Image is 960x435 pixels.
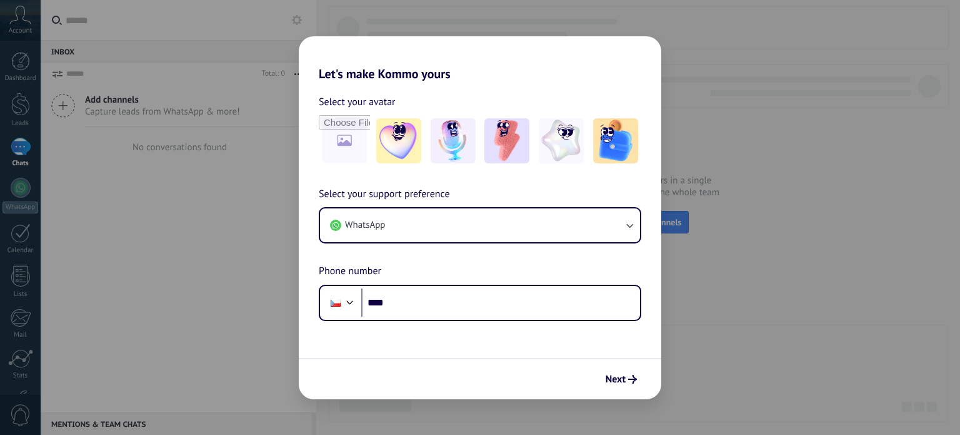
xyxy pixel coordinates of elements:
[319,94,396,110] span: Select your avatar
[319,187,450,203] span: Select your support preference
[345,219,385,232] span: WhatsApp
[606,375,626,384] span: Next
[600,369,642,390] button: Next
[324,290,347,316] div: Czech Republic: + 420
[299,36,661,81] h2: Let's make Kommo yours
[593,118,638,163] img: -5.jpeg
[539,118,584,163] img: -4.jpeg
[319,264,381,280] span: Phone number
[431,118,476,163] img: -2.jpeg
[320,208,640,242] button: WhatsApp
[376,118,421,163] img: -1.jpeg
[484,118,529,163] img: -3.jpeg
